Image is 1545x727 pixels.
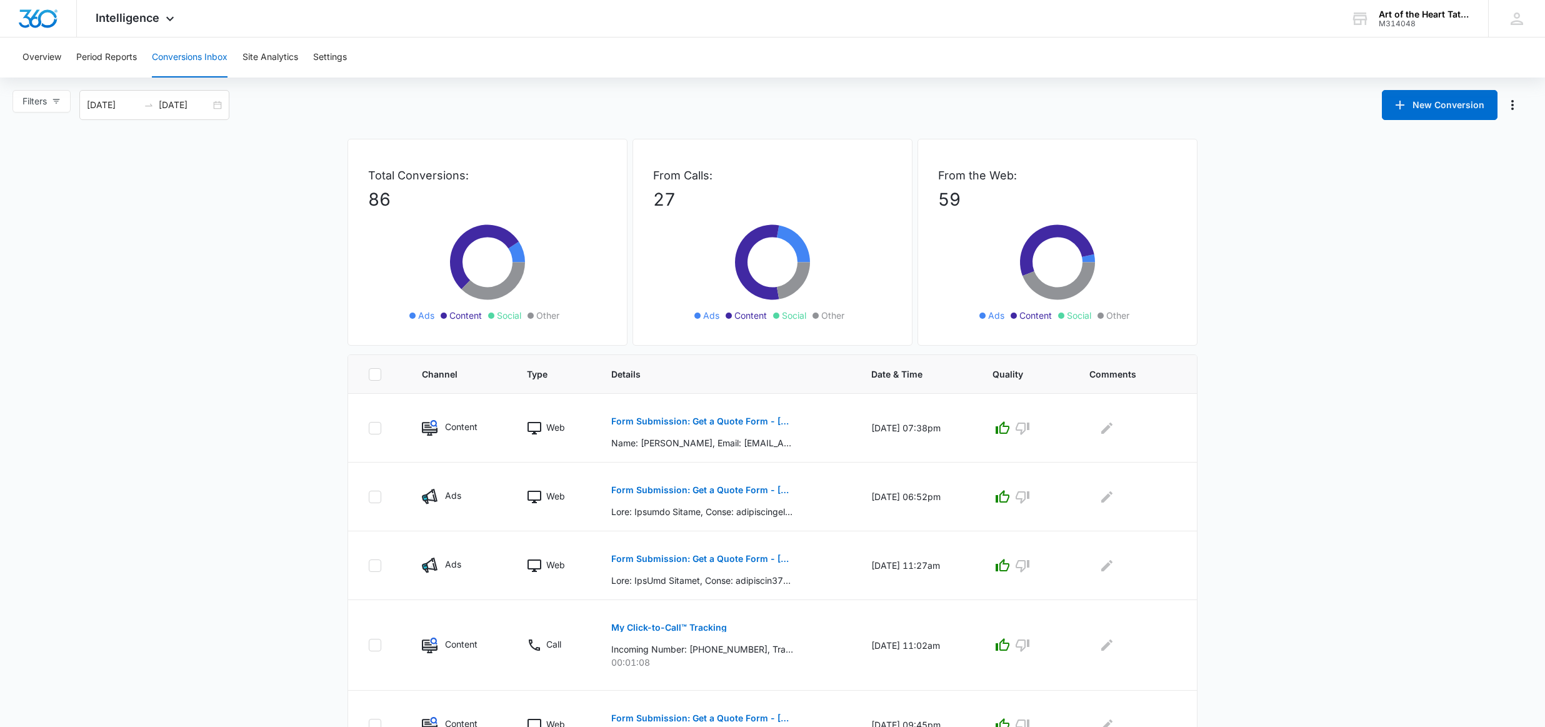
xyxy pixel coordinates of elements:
p: Lore: IpsUmd Sitamet, Conse: adipiscin37@elits.doe, Tempo: 4535942959, Inc utl et dolo?: Magnaali... [611,574,793,587]
p: Incoming Number: [PHONE_NUMBER], Tracking Number: [PHONE_NUMBER], Ring To: [PHONE_NUMBER], Caller... [611,643,793,656]
button: Edit Comments [1097,487,1117,507]
span: Intelligence [96,11,159,24]
span: swap-right [144,100,154,110]
p: My Click-to-Call™ Tracking [611,623,727,632]
p: Content [445,420,477,433]
p: Form Submission: Get a Quote Form - [US_STATE] (was previously both) [611,714,793,723]
span: Other [821,309,844,322]
span: Details [611,368,822,381]
span: Filters [22,94,47,108]
span: Content [734,309,767,322]
button: Overview [22,38,61,78]
button: Form Submission: Get a Quote Form - [US_STATE] (was previously both) [611,475,793,505]
input: Start date [87,98,139,112]
button: Form Submission: Get a Quote Form - [US_STATE] (was previously both) [611,406,793,436]
span: Comments [1089,368,1159,381]
span: Social [1067,309,1091,322]
p: From the Web: [938,167,1177,184]
button: New Conversion [1382,90,1497,120]
p: Call [546,638,561,651]
div: account name [1379,9,1470,19]
button: Period Reports [76,38,137,78]
p: Form Submission: Get a Quote Form - [US_STATE] (was previously both) [611,554,793,563]
p: Name: [PERSON_NAME], Email: [EMAIL_ADDRESS][DOMAIN_NAME], Phone: null, How can we help?: Wanting ... [611,436,793,449]
p: Ads [445,489,461,502]
span: Social [782,309,806,322]
p: Web [546,558,565,571]
span: Social [497,309,521,322]
span: Ads [418,309,434,322]
button: Edit Comments [1097,635,1117,655]
p: Form Submission: Get a Quote Form - [US_STATE] (was previously both) [611,417,793,426]
p: From Calls: [653,167,892,184]
span: Other [536,309,559,322]
span: Content [449,309,482,322]
button: Manage Numbers [1502,95,1522,115]
p: Total Conversions: [368,167,607,184]
td: [DATE] 06:52pm [856,463,978,531]
p: Form Submission: Get a Quote Form - [US_STATE] (was previously both) [611,486,793,494]
p: Lore: Ipsumdo Sitame, Conse: adipiscingeli026@seddo.eiu, Tempo: 2259342080, Inc utl et dolo?: Mag... [611,505,793,518]
button: Settings [313,38,347,78]
button: Edit Comments [1097,556,1117,576]
span: Other [1106,309,1129,322]
button: Filters [12,90,71,113]
p: Ads [445,558,461,571]
span: Ads [703,309,719,322]
button: Site Analytics [242,38,298,78]
button: Conversions Inbox [152,38,227,78]
button: Form Submission: Get a Quote Form - [US_STATE] (was previously both) [611,544,793,574]
td: [DATE] 11:02am [856,600,978,691]
p: Content [445,638,477,651]
span: to [144,100,154,110]
span: Content [1019,309,1052,322]
td: [DATE] 07:38pm [856,394,978,463]
div: account id [1379,19,1470,28]
p: 59 [938,186,1177,213]
p: 27 [653,186,892,213]
p: 00:01:08 [611,656,841,669]
input: End date [159,98,211,112]
span: Quality [992,368,1041,381]
button: My Click-to-Call™ Tracking [611,613,727,643]
p: Web [546,421,565,434]
button: Edit Comments [1097,418,1117,438]
span: Channel [422,368,479,381]
span: Type [527,368,563,381]
span: Ads [988,309,1004,322]
p: 86 [368,186,607,213]
span: Date & Time [871,368,945,381]
td: [DATE] 11:27am [856,531,978,600]
p: Web [546,489,565,503]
